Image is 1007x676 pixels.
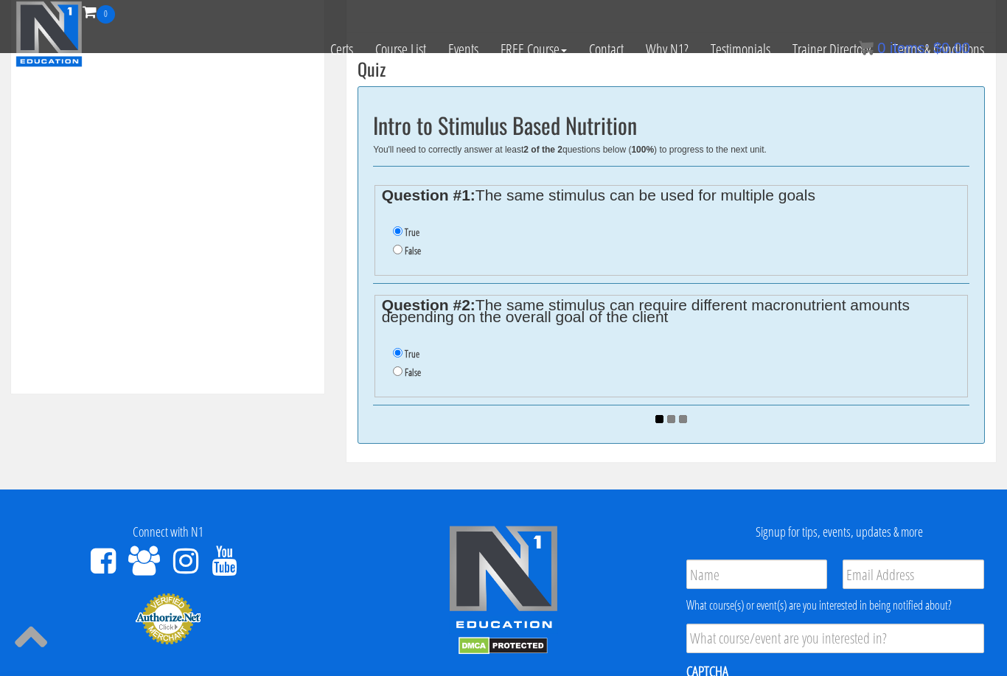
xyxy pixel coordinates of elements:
[683,525,996,540] h4: Signup for tips, events, updates & more
[859,40,970,56] a: 0 items: $0.00
[319,24,364,75] a: Certs
[890,40,929,56] span: items:
[373,113,969,137] h2: Intro to Stimulus Based Nutrition
[437,24,489,75] a: Events
[97,5,115,24] span: 0
[686,624,984,653] input: What course/event are you interested in?
[405,366,421,378] label: False
[686,596,984,614] div: What course(s) or event(s) are you interested in being notified about?
[405,226,419,238] label: True
[523,144,562,155] b: 2 of the 2
[877,40,885,56] span: 0
[405,348,419,360] label: True
[578,24,635,75] a: Contact
[382,299,961,323] legend: The same stimulus can require different macronutrient amounts depending on the overall goal of th...
[448,525,559,634] img: n1-edu-logo
[933,40,941,56] span: $
[655,415,687,423] img: ajax_loader.gif
[635,24,700,75] a: Why N1?
[489,24,578,75] a: FREE Course
[15,1,83,67] img: n1-education
[686,560,828,589] input: Name
[459,637,548,655] img: DMCA.com Protection Status
[358,59,985,78] h3: Quiz
[859,41,874,55] img: icon11.png
[405,245,421,257] label: False
[781,24,882,75] a: Trainer Directory
[631,144,654,155] b: 100%
[11,525,324,540] h4: Connect with N1
[882,24,995,75] a: Terms & Conditions
[364,24,437,75] a: Course List
[843,560,984,589] input: Email Address
[933,40,970,56] bdi: 0.00
[135,592,201,645] img: Authorize.Net Merchant - Click to Verify
[700,24,781,75] a: Testimonials
[382,187,475,203] strong: Question #1:
[373,144,969,155] div: You'll need to correctly answer at least questions below ( ) to progress to the next unit.
[382,296,475,313] strong: Question #2:
[83,1,115,21] a: 0
[382,189,961,201] legend: The same stimulus can be used for multiple goals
